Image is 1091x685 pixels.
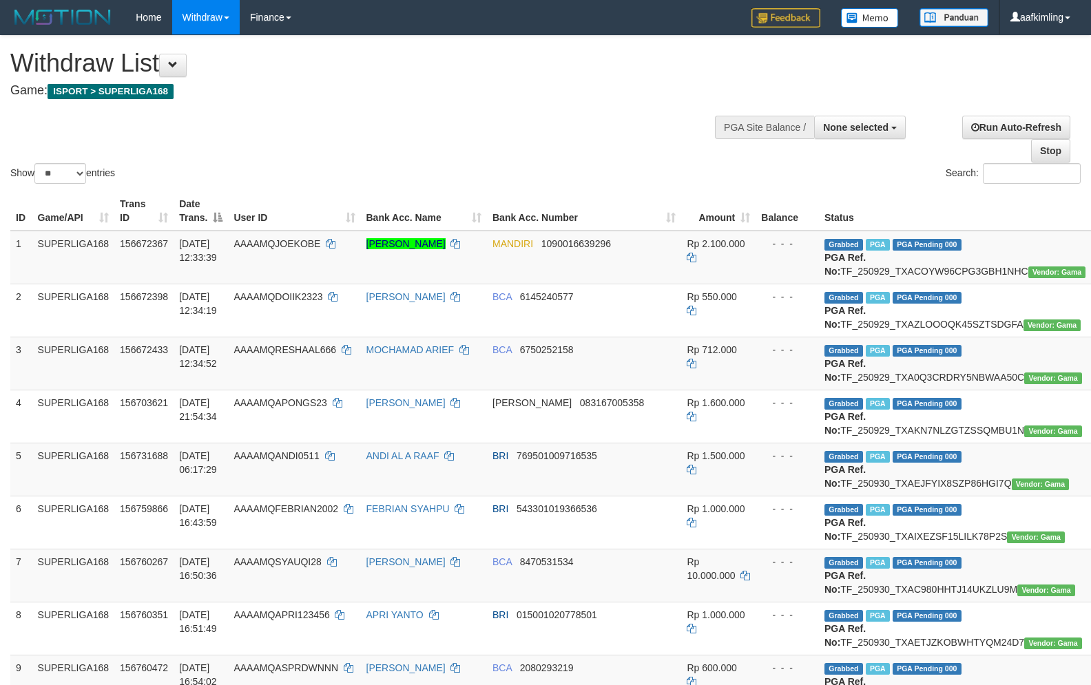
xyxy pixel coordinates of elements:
td: TF_250930_TXAEJFYIX8SZP86HGI7Q [819,443,1091,496]
td: TF_250930_TXAC980HHTJ14UKZLU9M [819,549,1091,602]
select: Showentries [34,163,86,184]
span: Rp 10.000.000 [687,556,735,581]
td: TF_250929_TXACOYW96CPG3GBH1NHC [819,231,1091,284]
td: SUPERLIGA168 [32,337,115,390]
span: [DATE] 06:17:29 [179,450,217,475]
span: Rp 1.000.000 [687,503,745,514]
td: 4 [10,390,32,443]
span: BRI [492,503,508,514]
span: BRI [492,609,508,620]
b: PGA Ref. No: [824,517,866,542]
span: 156703621 [120,397,168,408]
td: TF_250929_TXA0Q3CRDRY5NBWAA50C [819,337,1091,390]
span: Grabbed [824,663,863,675]
span: Rp 600.000 [687,662,736,673]
div: - - - [761,502,813,516]
td: SUPERLIGA168 [32,443,115,496]
span: AAAAMQFEBRIAN2002 [233,503,338,514]
span: ISPORT > SUPERLIGA168 [48,84,174,99]
b: PGA Ref. No: [824,623,866,648]
span: [DATE] 12:34:52 [179,344,217,369]
img: Button%20Memo.svg [841,8,899,28]
th: ID [10,191,32,231]
span: BCA [492,556,512,567]
td: TF_250930_TXAETJZKOBWHTYQM24D7 [819,602,1091,655]
span: PGA Pending [893,239,962,251]
span: 156760351 [120,609,168,620]
td: 8 [10,602,32,655]
span: Grabbed [824,504,863,516]
span: Rp 1.000.000 [687,609,745,620]
td: SUPERLIGA168 [32,390,115,443]
td: 3 [10,337,32,390]
a: ANDI AL A RAAF [366,450,439,461]
span: Copy 083167005358 to clipboard [580,397,644,408]
td: SUPERLIGA168 [32,231,115,284]
span: PGA Pending [893,451,962,463]
span: Marked by aafheankoy [866,504,890,516]
a: [PERSON_NAME] [366,291,446,302]
span: Rp 550.000 [687,291,736,302]
span: None selected [823,122,889,133]
span: Copy 6145240577 to clipboard [520,291,574,302]
th: Trans ID: activate to sort column ascending [114,191,174,231]
span: AAAAMQANDI0511 [233,450,320,461]
span: Rp 1.500.000 [687,450,745,461]
span: 156759866 [120,503,168,514]
span: 156760472 [120,662,168,673]
span: BCA [492,662,512,673]
span: Grabbed [824,610,863,622]
th: Game/API: activate to sort column ascending [32,191,115,231]
h4: Game: [10,84,714,98]
a: [PERSON_NAME] [366,397,446,408]
td: 5 [10,443,32,496]
input: Search: [983,163,1081,184]
span: Copy 2080293219 to clipboard [520,662,574,673]
span: 156672367 [120,238,168,249]
td: SUPERLIGA168 [32,284,115,337]
img: MOTION_logo.png [10,7,115,28]
b: PGA Ref. No: [824,358,866,383]
b: PGA Ref. No: [824,252,866,277]
span: [DATE] 16:50:36 [179,556,217,581]
span: Rp 712.000 [687,344,736,355]
span: BCA [492,291,512,302]
h1: Withdraw List [10,50,714,77]
td: 6 [10,496,32,549]
th: Bank Acc. Name: activate to sort column ascending [361,191,488,231]
th: Amount: activate to sort column ascending [681,191,756,231]
span: AAAAMQAPONGS23 [233,397,326,408]
a: [PERSON_NAME] [366,556,446,567]
th: Bank Acc. Number: activate to sort column ascending [487,191,681,231]
span: AAAAMQRESHAAL666 [233,344,336,355]
span: Grabbed [824,292,863,304]
span: Copy 543301019366536 to clipboard [517,503,597,514]
span: [DATE] 12:33:39 [179,238,217,263]
a: [PERSON_NAME] [366,662,446,673]
td: 1 [10,231,32,284]
div: - - - [761,290,813,304]
span: MANDIRI [492,238,533,249]
span: 156672398 [120,291,168,302]
span: Grabbed [824,398,863,410]
span: Copy 769501009716535 to clipboard [517,450,597,461]
a: FEBRIAN SYAHPU [366,503,450,514]
th: Balance [756,191,819,231]
span: [DATE] 16:51:49 [179,609,217,634]
b: PGA Ref. No: [824,464,866,489]
span: PGA Pending [893,610,962,622]
img: panduan.png [919,8,988,27]
div: - - - [761,661,813,675]
div: - - - [761,237,813,251]
span: [DATE] 21:54:34 [179,397,217,422]
span: Marked by aafchhiseyha [866,398,890,410]
span: PGA Pending [893,345,962,357]
td: TF_250929_TXAKN7NLZGTZSSQMBU1N [819,390,1091,443]
span: Grabbed [824,345,863,357]
span: Marked by aafsoycanthlai [866,557,890,569]
th: Date Trans.: activate to sort column descending [174,191,228,231]
div: - - - [761,449,813,463]
b: PGA Ref. No: [824,411,866,436]
span: Vendor URL: https://trx31.1velocity.biz [1024,425,1082,437]
img: Feedback.jpg [751,8,820,28]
